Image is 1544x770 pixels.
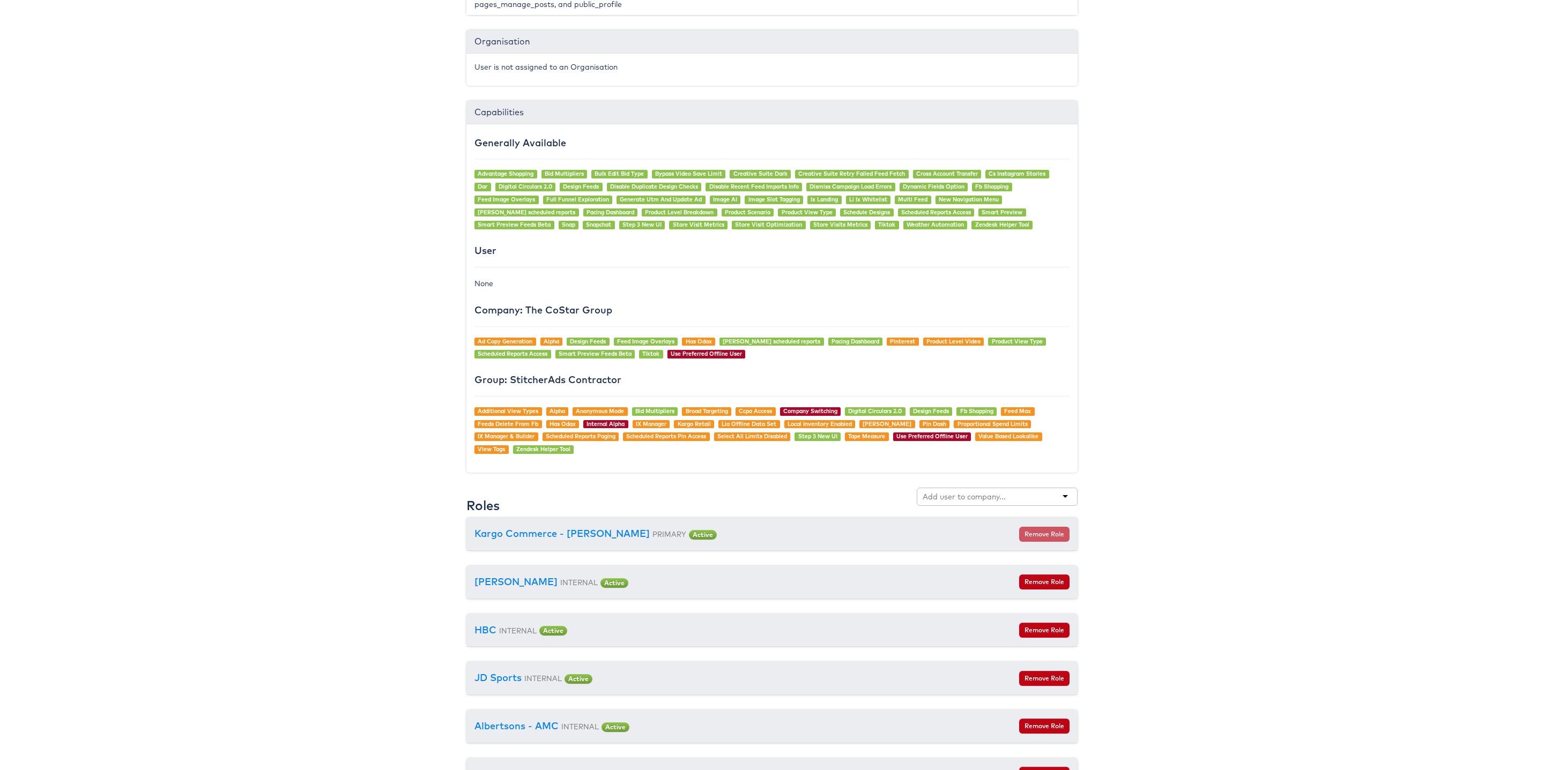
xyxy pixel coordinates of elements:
a: Tape Measure [848,432,885,440]
a: Li Ix Whitelist [849,196,887,203]
a: Scheduled Reports Pin Access [626,432,706,440]
h3: Roles [466,498,500,512]
a: Fb Shopping [975,183,1008,190]
span: Active [600,578,628,588]
div: Organisation [466,30,1078,54]
span: Active [539,626,567,636]
a: Tiktok [642,350,659,357]
a: Feeds Delete From Fb [478,420,538,428]
a: Company Switching [783,407,837,415]
h4: Group: StitcherAds Contractor [474,375,1070,385]
small: INTERNAL [499,626,537,635]
a: Scheduled Reports Paging [546,432,615,440]
a: Image AI [713,196,737,203]
a: Tiktok [878,221,895,228]
small: INTERNAL [561,722,599,731]
small: INTERNAL [560,578,598,587]
a: Product View Type [992,338,1043,345]
a: Step 3 New UI [622,221,662,228]
a: Fb Shopping [960,407,993,415]
p: User is not assigned to an Organisation [474,62,1070,72]
a: IX Manager & Builder [478,432,535,440]
a: Pin Dash [923,420,946,428]
a: IX Manager [636,420,666,428]
a: Zendesk Helper Tool [516,445,570,453]
a: JD Sports [474,671,522,684]
a: Use Preferred Offline User [896,432,968,440]
a: Store Visits Metrics [813,221,867,228]
a: Bypass Video Save Limit [655,170,722,177]
a: Has Odax [686,338,712,345]
a: Ccpa Access [739,407,772,415]
button: Remove Role [1019,574,1070,589]
a: Digital Circulars 2.0 [499,183,552,190]
span: Active [689,530,717,540]
a: Full Funnel Exploration [546,196,609,203]
a: Zendesk Helper Tool [975,221,1029,228]
a: HBC [474,624,496,636]
div: Capabilities [466,101,1078,124]
a: Kargo Commerce - [PERSON_NAME] [474,527,650,540]
a: Albertsons - AMC [474,720,559,732]
a: Dynamic Fields Option [903,183,964,190]
a: New Navigation Menu [939,196,999,203]
a: Kargo Retail [678,420,711,428]
a: Schedule Designs [843,208,890,216]
a: Has Odax [550,420,576,428]
div: None [474,278,1070,289]
small: PRIMARY [652,529,686,539]
a: Disable Recent Feed Imports Info [709,183,799,190]
button: Remove Role [1019,623,1070,638]
a: Design Feeds [913,407,949,415]
a: Product View Type [782,208,833,216]
a: Store Visit Metrics [673,221,724,228]
a: Step 3 New UI [798,432,837,440]
a: Design Feeds [563,183,599,190]
a: [PERSON_NAME] scheduled reports [478,208,575,216]
a: Design Feeds [570,338,606,345]
a: Snapchat [586,221,611,228]
a: Product Level Video [926,338,981,345]
a: Lia Offline Data Set [722,420,776,428]
a: Bid Multipliers [545,170,584,177]
a: View Tags [478,445,505,453]
a: Product Level Breakdown [645,208,714,216]
button: Remove Role [1019,719,1070,734]
a: Smart Preview Feeds Beta [559,350,632,357]
a: Ad Copy Generation [478,338,532,345]
a: Pacing Dashboard [587,208,634,216]
a: Store Visit Optimization [735,221,802,228]
a: Scheduled Reports Access [901,208,971,216]
a: Image Slot Tagging [748,196,800,203]
input: Add user to company... [923,491,1007,502]
a: Scheduled Reports Access [478,350,547,357]
a: Alpha [550,407,565,415]
span: Active [602,722,629,732]
a: Cs Instagram Stories [989,170,1045,177]
a: Internal Alpha [587,420,625,428]
a: Smart Preview [982,208,1022,216]
span: Active [565,674,592,684]
a: Pinterest [890,338,915,345]
a: [PERSON_NAME] [863,420,911,428]
small: INTERNAL [524,674,562,683]
a: Ix Landing [811,196,838,203]
a: [PERSON_NAME] scheduled reports [723,338,820,345]
a: Multi Feed [898,196,927,203]
h4: Generally Available [474,138,1070,148]
a: Creative Suite Dark [733,170,788,177]
a: Disable Duplicate Design Checks [610,183,698,190]
a: Cross Account Transfer [916,170,978,177]
a: Weather Automation [907,221,964,228]
a: Dar [478,183,487,190]
a: Generate Utm And Update Ad [620,196,702,203]
a: Feed Max [1004,407,1031,415]
a: Local Inventory Enabled [788,420,852,428]
a: Product Scenario [725,208,770,216]
button: Remove Role [1019,527,1070,542]
a: Creative Suite Retry Failed Feed Fetch [798,170,905,177]
a: Smart Preview Feeds Beta [478,221,551,228]
a: Digital Circulars 2.0 [848,407,902,415]
a: Value Based Lookalike [978,432,1038,440]
a: Select All Limits Disabled [717,432,787,440]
